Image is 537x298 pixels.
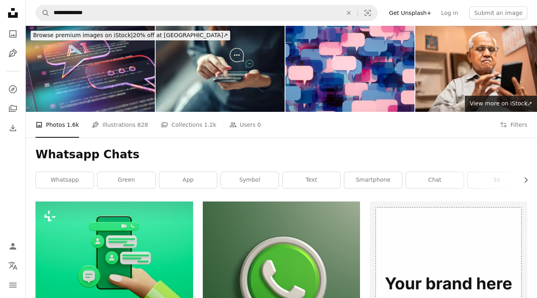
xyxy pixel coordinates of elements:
[465,96,537,112] a: View more on iStock↗
[156,26,285,112] img: Women's hand typing on mobile smartphone, Live Chat Chatting on application Communication Digital...
[33,32,133,38] span: Browse premium images on iStock |
[406,172,464,188] a: chat
[470,100,532,107] span: View more on iStock ↗
[285,26,414,112] img: Speech Bubble
[26,26,155,112] img: AI chatbot - Artificial Intelligence digital concept
[161,112,216,138] a: Collections 1.2k
[5,81,21,97] a: Explore
[5,277,21,293] button: Menu
[518,172,527,188] button: scroll list to the right
[35,5,378,21] form: Find visuals sitewide
[92,112,148,138] a: Illustrations 828
[98,172,155,188] a: green
[229,112,261,138] a: Users 0
[5,258,21,274] button: Language
[33,32,228,38] span: 20% off at [GEOGRAPHIC_DATA] ↗
[5,26,21,42] a: Photos
[257,120,261,129] span: 0
[340,5,358,21] button: Clear
[137,120,148,129] span: 828
[36,5,50,21] button: Search Unsplash
[468,172,525,188] a: 3d
[26,26,235,45] a: Browse premium images on iStock|20% off at [GEOGRAPHIC_DATA]↗
[283,172,340,188] a: text
[159,172,217,188] a: app
[203,277,360,284] a: a green icon with a phone on it
[344,172,402,188] a: smartphone
[221,172,279,188] a: symbol
[500,112,527,138] button: Filters
[436,6,463,19] a: Log in
[5,45,21,61] a: Illustrations
[469,6,527,19] button: Submit an image
[35,147,527,162] h1: Whatsapp Chats
[5,101,21,117] a: Collections
[35,250,193,258] a: A hand holding a cell phone with chat bubbles coming out of it
[204,120,216,129] span: 1.2k
[358,5,377,21] button: Visual search
[5,238,21,254] a: Log in / Sign up
[5,120,21,136] a: Download History
[384,6,436,19] a: Get Unsplash+
[36,172,94,188] a: whatsapp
